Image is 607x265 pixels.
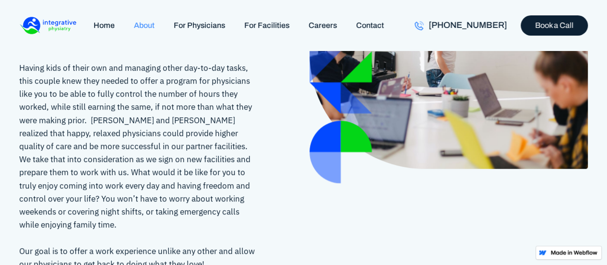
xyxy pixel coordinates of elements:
a: For Physicians [164,15,235,36]
a: For Facilities [235,15,299,36]
a: home [19,12,77,39]
a: About [124,15,164,36]
a: Book a Call [521,15,588,35]
img: Made in Webflow [550,250,597,255]
a: Home [84,15,124,36]
a: Careers [299,15,346,36]
a: Contact [346,15,393,36]
div: [PHONE_NUMBER] [428,20,507,31]
a: [PHONE_NUMBER] [405,15,517,36]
